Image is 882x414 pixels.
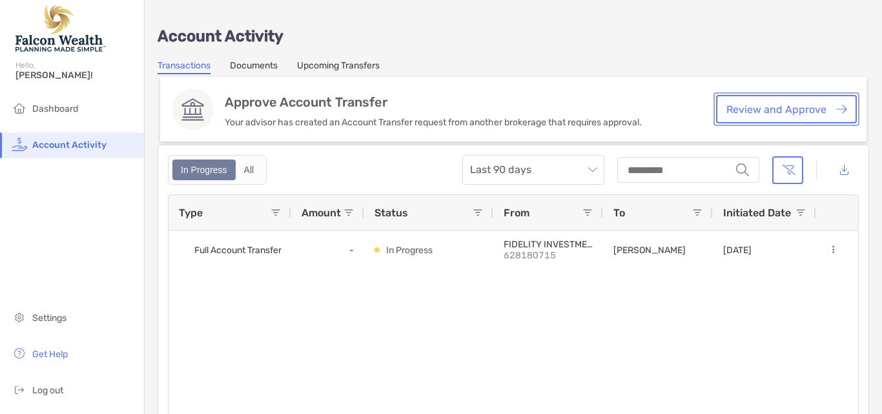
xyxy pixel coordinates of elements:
div: In Progress [174,161,234,179]
a: Upcoming Transfers [297,60,380,74]
img: household icon [12,100,27,116]
p: FIDELITY INVESTMENTS [504,239,593,250]
span: Settings [32,313,67,324]
p: [DATE] [723,245,752,256]
span: Status [374,207,408,219]
span: Amount [302,207,341,219]
span: Type [179,207,203,219]
img: activity icon [12,136,27,152]
span: Log out [32,385,63,396]
h4: Approve Account Transfer [225,96,642,109]
a: Transactions [158,60,210,74]
p: Account Activity [158,28,869,45]
a: Documents [230,60,278,74]
span: Account Activity [32,140,107,150]
div: - [291,231,364,269]
span: Get Help [32,349,68,360]
div: All [237,161,262,179]
span: [PERSON_NAME]! [15,70,136,81]
img: Falcon Wealth Planning Logo [15,5,106,52]
span: Last 90 days [470,156,597,184]
div: segmented control [168,155,267,185]
img: get-help icon [12,346,27,361]
a: Review and Approve [716,95,857,123]
p: Roth IRA [613,245,703,256]
img: Default icon bank [172,88,214,130]
span: Initiated Date [723,207,791,219]
img: logout icon [12,382,27,397]
span: To [613,207,625,219]
p: Your advisor has created an Account Transfer request from another brokerage that requires approval. [225,117,642,128]
p: 628180715 [504,250,593,261]
img: settings icon [12,309,27,325]
p: In Progress [386,242,433,258]
span: From [504,207,529,219]
span: Full Account Transfer [194,240,282,261]
span: Dashboard [32,103,78,114]
img: input icon [736,163,749,176]
button: Clear filters [772,156,803,184]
